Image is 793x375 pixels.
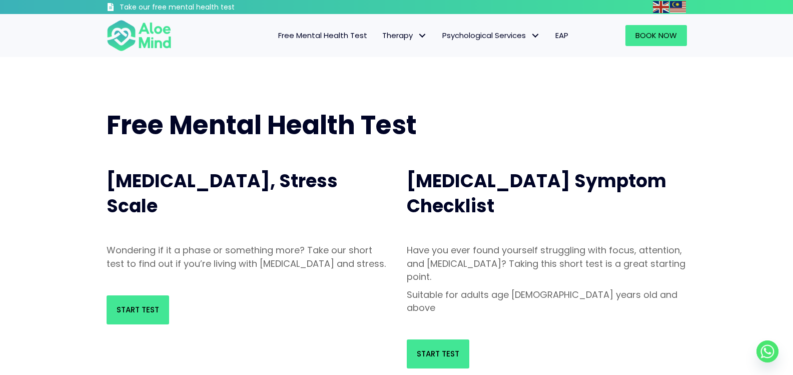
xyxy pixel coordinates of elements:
[653,1,670,13] a: English
[107,107,417,143] span: Free Mental Health Test
[442,30,540,41] span: Psychological Services
[382,30,427,41] span: Therapy
[271,25,375,46] a: Free Mental Health Test
[278,30,367,41] span: Free Mental Health Test
[670,1,687,13] a: Malay
[415,29,430,43] span: Therapy: submenu
[555,30,568,41] span: EAP
[407,339,469,368] a: Start Test
[107,168,338,219] span: [MEDICAL_DATA], Stress Scale
[635,30,677,41] span: Book Now
[756,340,778,362] a: Whatsapp
[528,29,543,43] span: Psychological Services: submenu
[107,244,387,270] p: Wondering if it a phase or something more? Take our short test to find out if you’re living with ...
[435,25,548,46] a: Psychological ServicesPsychological Services: submenu
[120,3,288,13] h3: Take our free mental health test
[107,295,169,324] a: Start Test
[407,288,687,314] p: Suitable for adults age [DEMOGRAPHIC_DATA] years old and above
[107,3,288,14] a: Take our free mental health test
[653,1,669,13] img: en
[625,25,687,46] a: Book Now
[407,168,666,219] span: [MEDICAL_DATA] Symptom Checklist
[375,25,435,46] a: TherapyTherapy: submenu
[670,1,686,13] img: ms
[117,304,159,315] span: Start Test
[107,19,172,52] img: Aloe mind Logo
[407,244,687,283] p: Have you ever found yourself struggling with focus, attention, and [MEDICAL_DATA]? Taking this sh...
[417,348,459,359] span: Start Test
[185,25,576,46] nav: Menu
[548,25,576,46] a: EAP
